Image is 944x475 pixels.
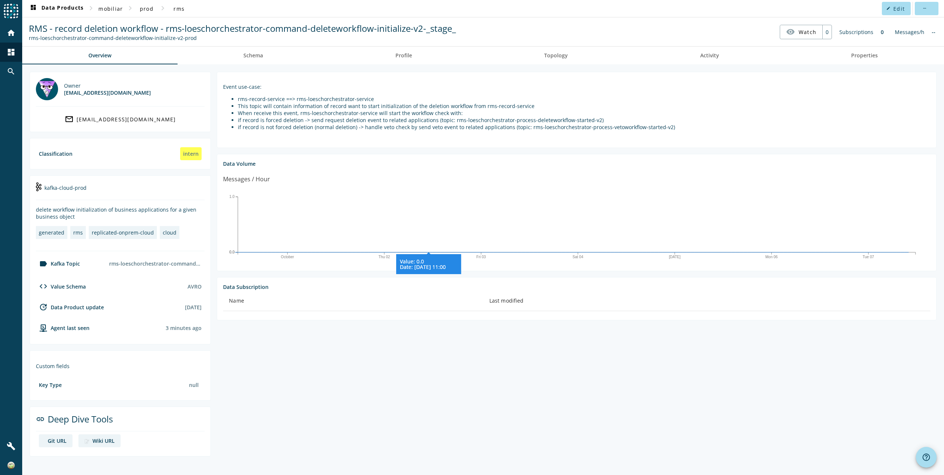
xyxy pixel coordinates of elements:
button: Watch [780,25,822,38]
div: Messages/h [891,25,928,39]
mat-icon: mail_outline [65,115,74,124]
div: generated [39,229,64,236]
div: Data Product update [36,303,104,311]
span: Schema [243,53,263,58]
span: RMS - record deletion workflow - rms-loeschorchestrator-command-deleteworkflow-initialize-v2-_stage_ [29,22,456,34]
img: deep dive image [84,439,90,444]
a: deep dive imageWiki URL [78,434,121,447]
mat-icon: home [7,28,16,37]
th: Last modified [483,290,930,311]
li: rms-record-service ==> rms-loeschorchestrator-service [238,95,930,102]
span: Overview [88,53,111,58]
mat-icon: visibility [786,27,795,36]
mat-icon: label [39,259,48,268]
span: Topology [544,53,568,58]
div: Classification [39,150,73,157]
div: delete workflow initialization of business applications for a given business object [36,206,205,220]
div: Value Schema [36,282,86,291]
text: Thu 02 [379,255,391,259]
div: Owner [64,82,151,89]
mat-icon: dashboard [29,4,38,13]
text: Sat 04 [573,255,583,259]
mat-icon: chevron_right [158,4,167,13]
div: No information [928,25,939,39]
div: null [186,378,202,391]
div: Data Subscription [223,283,930,290]
div: 0 [822,25,832,39]
img: a84d6f0ee5bbe71f8519cc6a0cd5e475 [7,462,15,469]
div: Key Type [39,381,62,388]
li: When receive this event, rms-loeschorchestrator-service will start the workflow check with: [238,110,930,117]
button: mobiliar [95,2,126,15]
mat-icon: search [7,67,16,76]
mat-icon: update [39,303,48,311]
text: 1.0 [229,195,235,199]
div: 0 [877,25,887,39]
div: Custom fields [36,363,205,370]
span: Watch [799,26,816,38]
div: [EMAIL_ADDRESS][DOMAIN_NAME] [64,89,151,96]
div: intern [180,147,202,160]
div: Wiki URL [92,437,115,444]
li: if record is not forced deletion (normal deletion) -> handle veto check by send veto event to rel... [238,124,930,131]
div: cloud [163,229,176,236]
button: Edit [882,2,911,15]
text: Tue 07 [863,255,874,259]
mat-icon: more_horiz [922,6,926,10]
span: mobiliar [98,5,123,12]
div: agent-env-cloud-prod [36,323,90,332]
button: prod [135,2,158,15]
div: [EMAIL_ADDRESS][DOMAIN_NAME] [77,116,176,123]
div: [DATE] [185,304,202,311]
th: Name [223,290,483,311]
span: prod [140,5,154,12]
button: rms [167,2,191,15]
img: spoud-logo.svg [4,4,18,18]
div: Data Volume [223,160,930,167]
div: Kafka Topic [36,259,80,268]
li: This topic will contain information of record want to start initialization of the deletion workfl... [238,102,930,110]
text: Mon 06 [765,255,778,259]
div: Kafka Topic: rms-loeschorchestrator-command-deleteworkflow-initialize-v2-prod [29,34,456,41]
text: Fri 03 [476,255,486,259]
div: Messages / Hour [223,175,270,184]
div: kafka-cloud-prod [36,182,205,200]
img: mbx_301936@mobi.ch [36,78,58,100]
text: [DATE] [669,255,681,259]
a: deep dive imageGit URL [39,434,73,447]
text: 0.0 [229,250,235,254]
tspan: Date: [DATE] 11:00 [400,263,446,270]
text: October [281,255,294,259]
mat-icon: code [39,282,48,291]
div: rms [73,229,83,236]
span: Properties [851,53,878,58]
div: Deep Dive Tools [36,413,205,431]
mat-icon: dashboard [7,48,16,57]
span: Data Products [29,4,84,13]
div: AVRO [188,283,202,290]
mat-icon: chevron_right [126,4,135,13]
span: rms [173,5,185,12]
span: Edit [893,5,905,12]
img: kafka-cloud-prod [36,182,41,191]
mat-icon: build [7,442,16,451]
mat-icon: chevron_right [87,4,95,13]
mat-icon: help_outline [922,453,931,462]
mat-icon: edit [886,6,890,10]
div: Subscriptions [836,25,877,39]
div: rms-loeschorchestrator-command-deleteworkflow-initialize-v2-prod [106,257,205,270]
li: if record is forced deletion -> send request deletion event to related applications (topic: rms-l... [238,117,930,124]
span: Profile [395,53,412,58]
p: Event use-case: [223,83,930,90]
mat-icon: link [36,415,45,424]
div: Git URL [48,437,67,444]
a: [EMAIL_ADDRESS][DOMAIN_NAME] [36,112,205,126]
div: replicated-onprem-cloud [92,229,154,236]
tspan: Value: 0.0 [400,258,424,265]
div: Agents typically reports every 15min to 1h [166,324,202,331]
button: Data Products [26,2,87,15]
span: Activity [700,53,719,58]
